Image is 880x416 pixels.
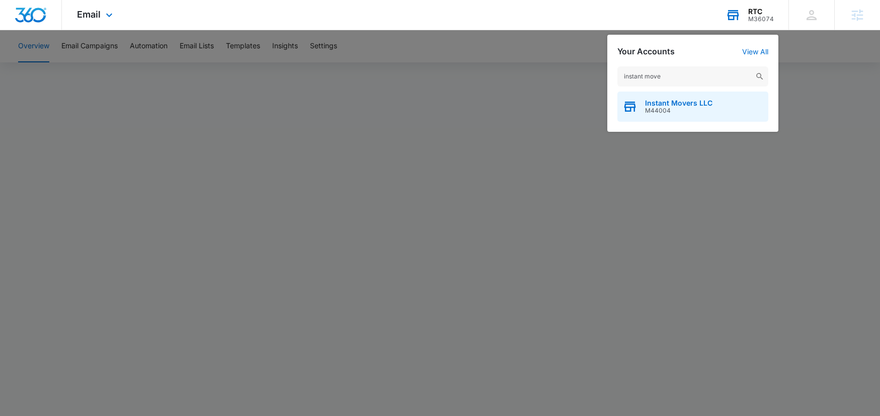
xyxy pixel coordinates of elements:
[645,107,712,114] span: M44004
[645,99,712,107] span: Instant Movers LLC
[742,47,768,56] a: View All
[748,16,774,23] div: account id
[617,92,768,122] button: Instant Movers LLCM44004
[617,47,675,56] h2: Your Accounts
[617,66,768,87] input: Search Accounts
[77,9,101,20] span: Email
[748,8,774,16] div: account name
